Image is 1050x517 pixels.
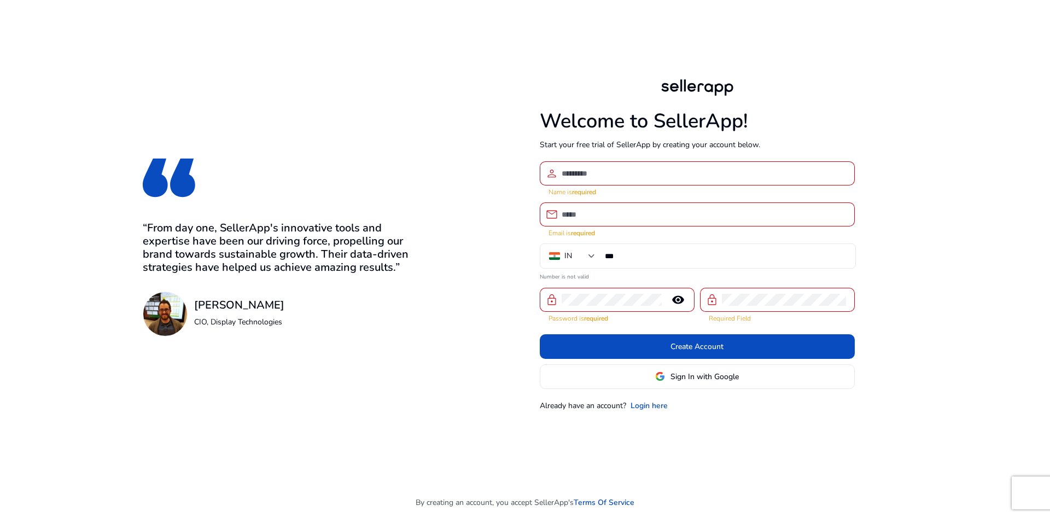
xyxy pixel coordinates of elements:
span: email [545,208,558,221]
button: Sign In with Google [540,364,855,389]
p: Start your free trial of SellerApp by creating your account below. [540,139,855,150]
strong: required [584,314,608,323]
span: Sign In with Google [670,371,739,382]
mat-error: Name is [549,185,846,197]
img: google-logo.svg [655,371,665,381]
span: lock [545,293,558,306]
mat-error: Required Field [709,312,846,323]
strong: required [571,229,595,237]
strong: required [572,188,596,196]
span: lock [705,293,719,306]
mat-icon: remove_red_eye [665,293,691,306]
mat-error: Email is [549,226,846,238]
p: CIO, Display Technologies [194,316,284,328]
div: IN [564,250,572,262]
h3: [PERSON_NAME] [194,299,284,312]
mat-error: Number is not valid [540,270,855,281]
a: Login here [631,400,668,411]
mat-error: Password is [549,312,686,323]
p: Already have an account? [540,400,626,411]
a: Terms Of Service [574,497,634,508]
h3: “From day one, SellerApp's innovative tools and expertise have been our driving force, propelling... [143,222,423,274]
button: Create Account [540,334,855,359]
span: Create Account [670,341,724,352]
h1: Welcome to SellerApp! [540,109,855,133]
span: person [545,167,558,180]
